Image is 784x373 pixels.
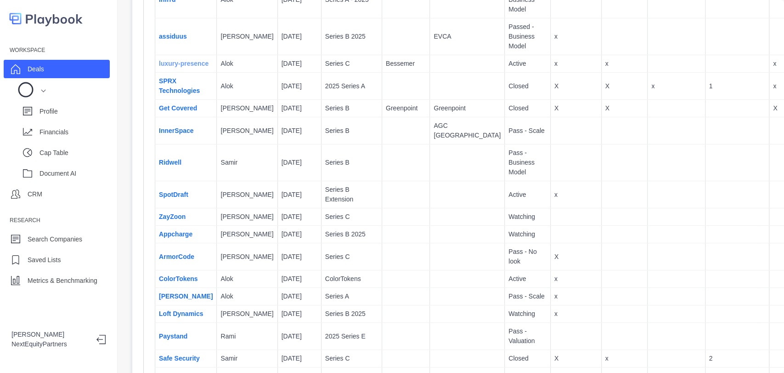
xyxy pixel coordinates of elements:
a: Appcharge [159,230,192,238]
p: X [554,252,598,262]
p: Pass - Scale [508,292,547,301]
p: Greenpoint [434,103,501,113]
p: Closed [508,354,547,363]
a: ArmorCode [159,253,194,260]
a: SpotDraft [159,191,188,198]
p: x [605,354,644,363]
p: x [554,190,598,200]
p: NextEquityPartners [11,339,89,349]
a: Ridwell [159,159,181,166]
p: Series B [325,158,378,167]
p: X [554,81,598,91]
p: Alok [220,81,273,91]
p: [DATE] [282,126,317,136]
p: 1 [709,81,765,91]
p: Active [508,274,547,284]
p: [DATE] [282,252,317,262]
p: [DATE] [282,32,317,41]
p: [DATE] [282,190,317,200]
a: ZayZoon [159,213,186,220]
p: Closed [508,81,547,91]
p: [DATE] [282,309,317,319]
p: Passed - Business Model [508,22,547,51]
p: Document AI [39,169,110,178]
p: Saved Lists [28,255,61,265]
p: X [554,103,598,113]
p: Bessemer [386,59,426,69]
a: InnerSpace [159,127,193,134]
p: [DATE] [282,81,317,91]
p: Alok [220,59,273,69]
p: [DATE] [282,103,317,113]
p: x [651,81,701,91]
p: [DATE] [282,212,317,222]
p: Search Companies [28,235,82,244]
p: Pass - No look [508,247,547,266]
a: ColorTokens [159,275,198,282]
p: [PERSON_NAME] [220,32,273,41]
p: Closed [508,103,547,113]
p: x [554,32,598,41]
p: AGC [GEOGRAPHIC_DATA] [434,121,501,140]
p: [DATE] [282,274,317,284]
p: Financials [39,127,110,137]
p: Watching [508,212,547,222]
a: Paystand [159,333,187,340]
p: Series B 2025 [325,309,378,319]
p: Series B 2025 [325,32,378,41]
p: X [605,81,644,91]
p: Rami [220,332,273,341]
p: 2025 Series A [325,81,378,91]
p: Alok [220,274,273,284]
p: [DATE] [282,354,317,363]
p: [DATE] [282,332,317,341]
p: [PERSON_NAME] [220,212,273,222]
p: Series C [325,59,378,69]
p: Pass - Scale [508,126,547,136]
p: Cap Table [39,148,110,158]
p: Watching [508,230,547,239]
p: Series C [325,354,378,363]
p: 2 [709,354,765,363]
p: X [605,103,644,113]
img: logo-colored [9,9,83,28]
p: Metrics & Benchmarking [28,276,97,286]
a: [PERSON_NAME] [159,293,213,300]
p: [PERSON_NAME] [220,190,273,200]
p: Profile [39,107,110,116]
p: CRM [28,189,42,199]
p: Series B Extension [325,185,378,204]
p: x [554,59,598,69]
p: [PERSON_NAME] [11,330,89,339]
p: [DATE] [282,292,317,301]
p: ColorTokens [325,274,378,284]
a: Safe Security [159,355,200,362]
p: x [554,292,598,301]
a: assiduus [159,33,187,40]
p: Series B [325,103,378,113]
p: 2025 Series E [325,332,378,341]
p: Active [508,190,547,200]
p: Series A [325,292,378,301]
p: X [554,354,598,363]
p: x [605,59,644,69]
p: Active [508,59,547,69]
a: Get Covered [159,104,197,112]
a: luxury-presence [159,60,209,67]
p: [PERSON_NAME] [220,252,273,262]
p: EVCA [434,32,501,41]
p: [DATE] [282,230,317,239]
p: Series C [325,252,378,262]
p: [DATE] [282,158,317,167]
p: [PERSON_NAME] [220,103,273,113]
p: x [554,274,598,284]
p: [PERSON_NAME] [220,230,273,239]
p: Samir [220,354,273,363]
p: Series B [325,126,378,136]
p: Watching [508,309,547,319]
a: SPRX Technologies [159,77,200,94]
p: Alok [220,292,273,301]
p: Greenpoint [386,103,426,113]
p: x [554,309,598,319]
p: Series C [325,212,378,222]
